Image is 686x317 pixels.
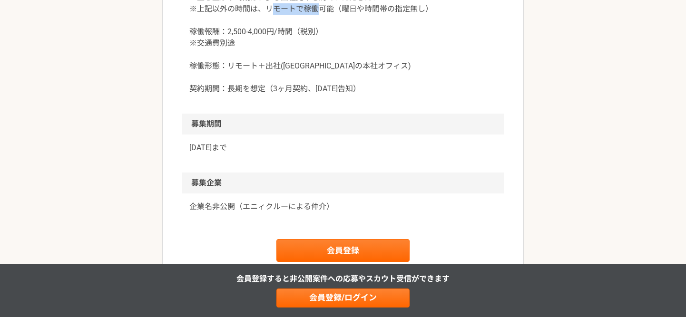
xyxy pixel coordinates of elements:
[276,239,410,262] a: 会員登録
[189,142,497,154] p: [DATE]まで
[182,173,504,193] h2: 募集企業
[276,288,410,307] a: 会員登録/ログイン
[189,201,497,212] a: 企業名非公開（エニィクルーによる仲介）
[182,114,504,134] h2: 募集期間
[236,273,450,285] p: 会員登録すると非公開案件への応募やスカウト受信ができます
